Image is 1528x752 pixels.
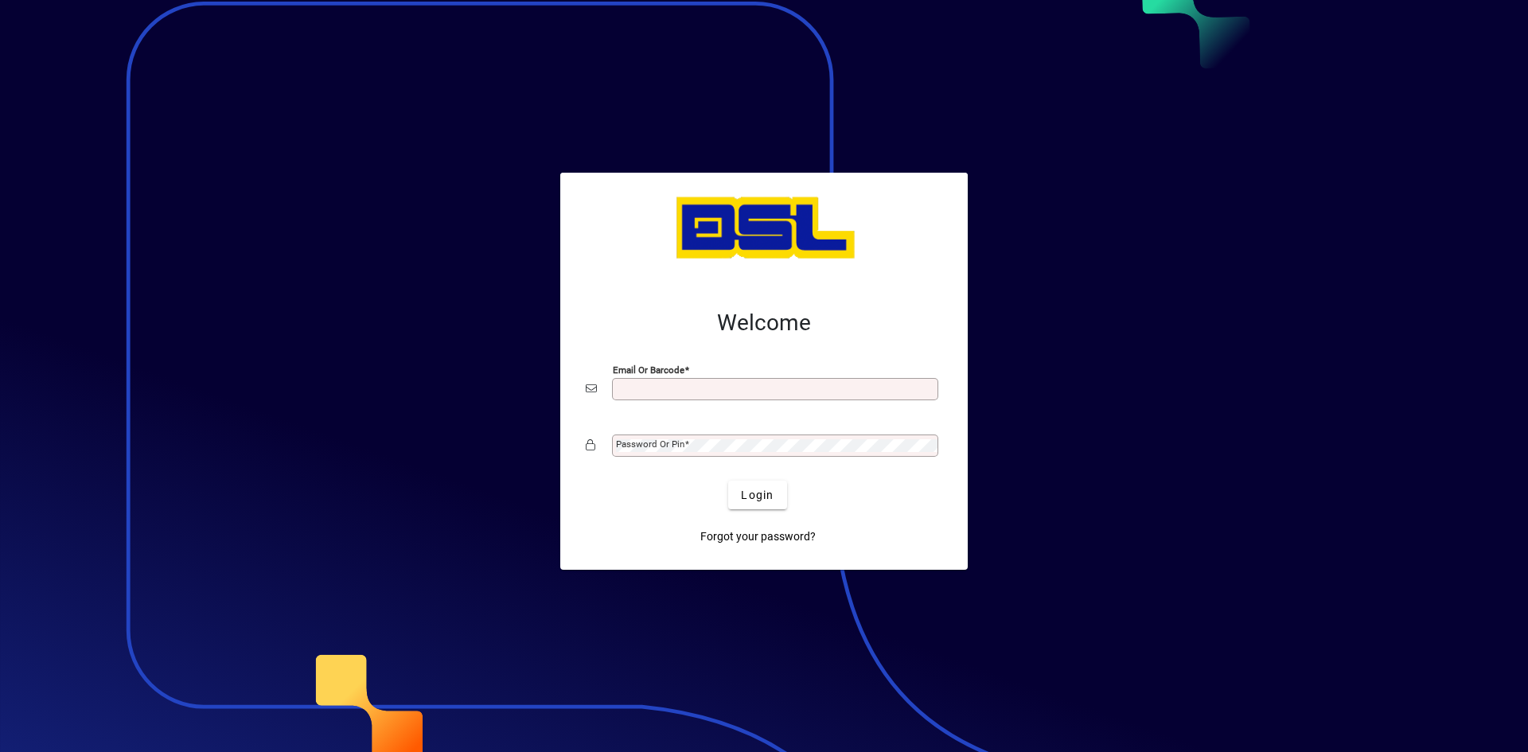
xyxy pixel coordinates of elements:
[700,528,816,545] span: Forgot your password?
[741,487,774,504] span: Login
[616,438,684,450] mat-label: Password or Pin
[728,481,786,509] button: Login
[694,522,822,551] a: Forgot your password?
[586,310,942,337] h2: Welcome
[613,364,684,376] mat-label: Email or Barcode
